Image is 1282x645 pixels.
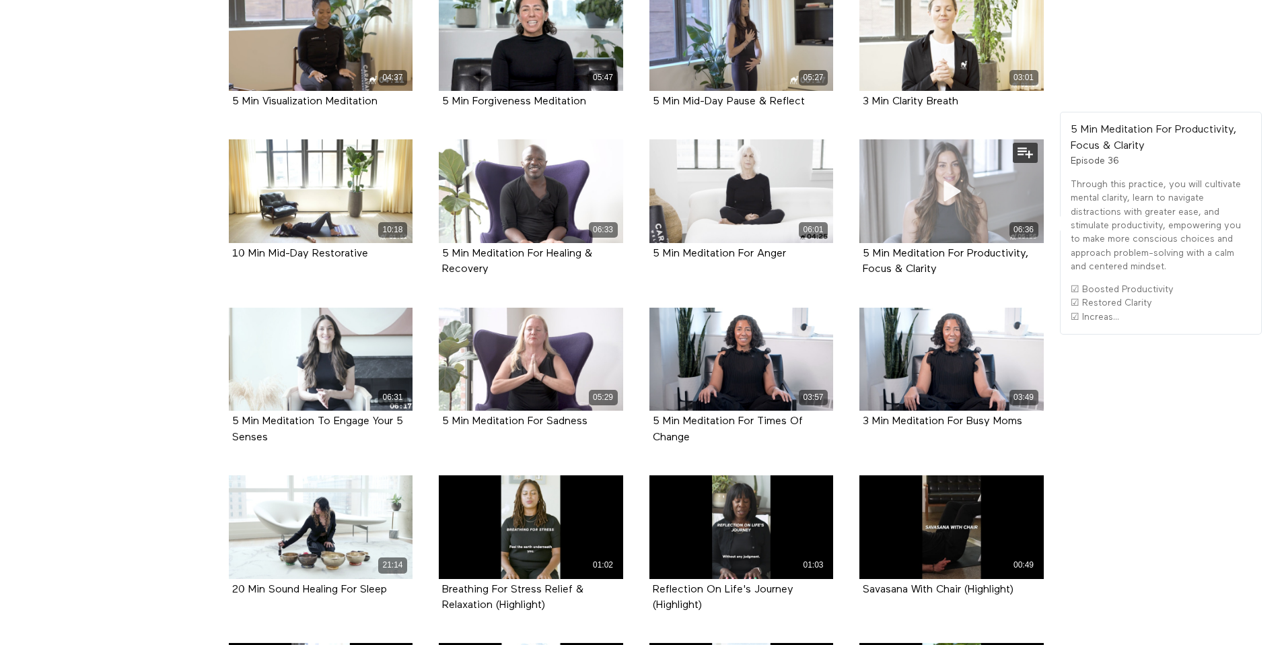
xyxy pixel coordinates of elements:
div: 05:29 [589,390,618,405]
div: 03:57 [799,390,828,405]
a: 5 Min Meditation For Productivity, Focus & Clarity [863,248,1028,274]
strong: 5 Min Meditation For Productivity, Focus & Clarity [1071,125,1236,151]
div: 00:49 [1009,557,1038,573]
strong: 5 Min Mid-Day Pause & Reflect [653,96,805,107]
a: 3 Min Meditation For Busy Moms 03:49 [859,308,1044,411]
a: 5 Min Meditation For Times Of Change [653,416,803,442]
strong: 20 Min Sound Healing For Sleep [232,584,387,595]
a: Savasana With Chair (Highlight) [863,584,1013,595]
strong: 3 Min Meditation For Busy Moms [863,416,1022,427]
strong: 10 Min Mid-Day Restorative [232,248,368,259]
a: 5 Min Meditation For Anger 06:01 [649,139,834,243]
a: 5 Min Meditation For Healing & Recovery 06:33 [439,139,623,243]
div: 03:01 [1009,70,1038,86]
a: 5 Min Meditation For Sadness [442,416,587,426]
a: 5 Min Meditation For Healing & Recovery [442,248,592,274]
a: 5 Min Meditation To Engage Your 5 Senses 06:31 [229,308,413,411]
a: 5 Min Meditation For Anger [653,248,786,259]
a: Savasana With Chair (Highlight) 00:49 [859,475,1044,579]
strong: 5 Min Meditation For Healing & Recovery [442,248,592,275]
a: 5 Min Meditation To Engage Your 5 Senses [232,416,403,442]
strong: 5 Min Meditation To Engage Your 5 Senses [232,416,403,442]
a: 20 Min Sound Healing For Sleep 21:14 [229,475,413,579]
strong: 5 Min Visualization Meditation [232,96,378,107]
p: ☑ Boosted Productivity ☑ Restored Clarity ☑ Increas... [1071,283,1251,324]
strong: 5 Min Forgiveness Meditation [442,96,586,107]
div: 01:03 [799,557,828,573]
div: 06:36 [1009,222,1038,238]
strong: Savasana With Chair (Highlight) [863,584,1013,595]
a: 5 Min Forgiveness Meditation [442,96,586,106]
button: Add to my list [1013,143,1038,163]
a: 5 Min Visualization Meditation [232,96,378,106]
strong: 5 Min Meditation For Anger [653,248,786,259]
a: 5 Min Meditation For Sadness 05:29 [439,308,623,411]
strong: 5 Min Meditation For Times Of Change [653,416,803,442]
a: 10 Min Mid-Day Restorative [232,248,368,259]
a: 3 Min Meditation For Busy Moms [863,416,1022,426]
div: 05:27 [799,70,828,86]
a: 5 Min Mid-Day Pause & Reflect [653,96,805,106]
a: 3 Min Clarity Breath [863,96,958,106]
div: 03:49 [1009,390,1038,405]
div: 04:37 [378,70,407,86]
p: Through this practice, you will cultivate mental clarity, learn to navigate distractions with gre... [1071,178,1251,273]
div: 06:01 [799,222,828,238]
a: 5 Min Meditation For Times Of Change 03:57 [649,308,834,411]
div: 06:33 [589,222,618,238]
div: 01:02 [589,557,618,573]
a: Reflection On Life's Journey (Highlight) [653,584,793,610]
span: Episode 36 [1071,156,1119,166]
a: 5 Min Meditation For Productivity, Focus & Clarity 06:36 [859,139,1044,243]
a: 20 Min Sound Healing For Sleep [232,584,387,595]
div: 21:14 [378,557,407,573]
a: Breathing For Stress Relief & Relaxation (Highlight) 01:02 [439,475,623,579]
a: Breathing For Stress Relief & Relaxation (Highlight) [442,584,583,610]
strong: 5 Min Meditation For Sadness [442,416,587,427]
strong: 5 Min Meditation For Productivity, Focus & Clarity [863,248,1028,275]
strong: 3 Min Clarity Breath [863,96,958,107]
div: 06:31 [378,390,407,405]
a: 10 Min Mid-Day Restorative 10:18 [229,139,413,243]
div: 10:18 [378,222,407,238]
div: 05:47 [589,70,618,86]
a: Reflection On Life's Journey (Highlight) 01:03 [649,475,834,579]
